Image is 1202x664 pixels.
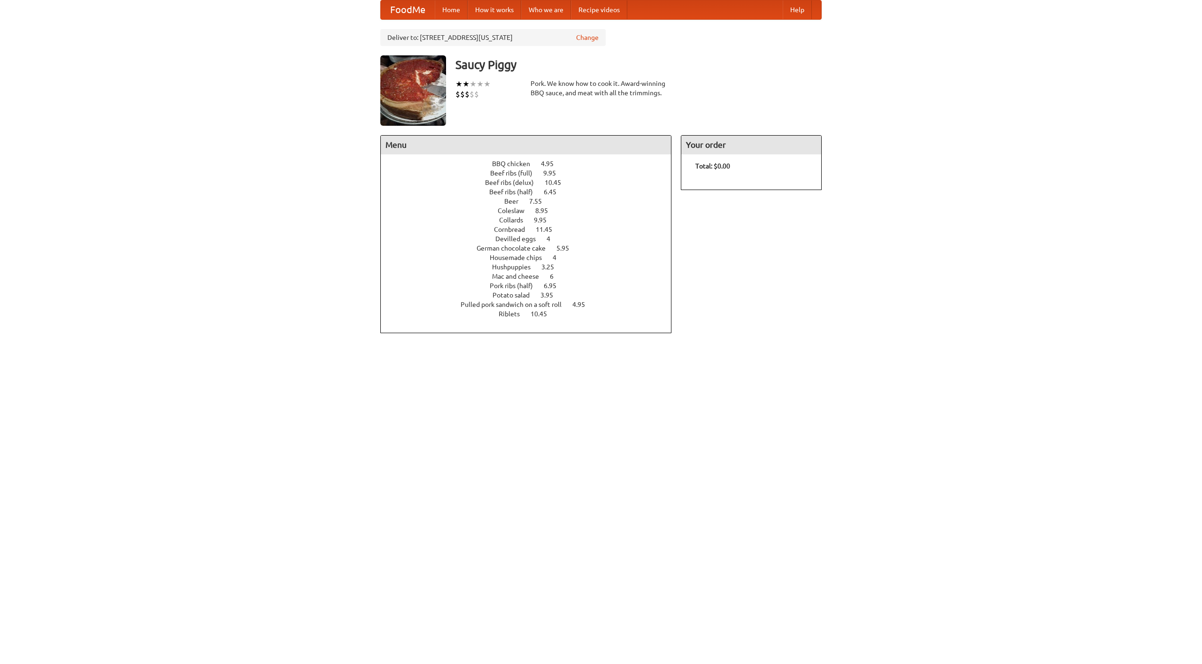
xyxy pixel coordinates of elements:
a: Housemade chips 4 [490,254,574,261]
span: Beef ribs (full) [490,169,542,177]
span: Pulled pork sandwich on a soft roll [461,301,571,308]
a: Who we are [521,0,571,19]
span: Beef ribs (half) [489,188,542,196]
a: Pork ribs (half) 6.95 [490,282,574,290]
span: Devilled eggs [495,235,545,243]
a: Hushpuppies 3.25 [492,263,571,271]
span: 5.95 [556,244,578,252]
a: FoodMe [381,0,435,19]
span: Coleslaw [498,207,534,214]
h4: Menu [381,136,671,154]
span: 6.95 [544,282,566,290]
span: Housemade chips [490,254,551,261]
a: Beef ribs (half) 6.45 [489,188,574,196]
span: Mac and cheese [492,273,548,280]
a: Change [576,33,599,42]
b: Total: $0.00 [695,162,730,170]
span: 7.55 [529,198,551,205]
span: Pork ribs (half) [490,282,542,290]
span: Collards [499,216,532,224]
span: 3.95 [540,291,562,299]
li: ★ [470,79,477,89]
span: German chocolate cake [477,244,555,252]
a: Riblets 10.45 [499,310,564,318]
li: ★ [462,79,470,89]
img: angular.jpg [380,55,446,126]
a: Beef ribs (full) 9.95 [490,169,573,177]
span: Hushpuppies [492,263,540,271]
a: Cornbread 11.45 [494,226,570,233]
span: 9.95 [534,216,556,224]
span: Beer [504,198,528,205]
span: 10.45 [531,310,556,318]
a: Beer 7.55 [504,198,559,205]
span: 4 [553,254,566,261]
a: BBQ chicken 4.95 [492,160,571,168]
h3: Saucy Piggy [455,55,822,74]
li: ★ [455,79,462,89]
li: $ [465,89,470,99]
a: Collards 9.95 [499,216,564,224]
li: $ [470,89,474,99]
h4: Your order [681,136,821,154]
span: 6 [550,273,563,280]
span: 6.45 [544,188,566,196]
li: $ [455,89,460,99]
span: 11.45 [536,226,562,233]
span: Cornbread [494,226,534,233]
a: German chocolate cake 5.95 [477,244,586,252]
span: 4.95 [541,160,563,168]
span: 4 [547,235,560,243]
a: Potato salad 3.95 [493,291,570,299]
div: Deliver to: [STREET_ADDRESS][US_STATE] [380,29,606,46]
a: Pulled pork sandwich on a soft roll 4.95 [461,301,602,308]
li: $ [460,89,465,99]
span: 8.95 [535,207,557,214]
div: Pork. We know how to cook it. Award-winning BBQ sauce, and meat with all the trimmings. [531,79,671,98]
span: 3.25 [541,263,563,271]
a: How it works [468,0,521,19]
span: Beef ribs (delux) [485,179,543,186]
a: Coleslaw 8.95 [498,207,565,214]
span: 9.95 [543,169,565,177]
a: Devilled eggs 4 [495,235,568,243]
span: 4.95 [572,301,594,308]
li: $ [474,89,479,99]
a: Recipe videos [571,0,627,19]
li: ★ [477,79,484,89]
a: Home [435,0,468,19]
a: Mac and cheese 6 [492,273,571,280]
span: Potato salad [493,291,539,299]
span: BBQ chicken [492,160,539,168]
a: Beef ribs (delux) 10.45 [485,179,578,186]
a: Help [783,0,812,19]
span: Riblets [499,310,529,318]
li: ★ [484,79,491,89]
span: 10.45 [545,179,570,186]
